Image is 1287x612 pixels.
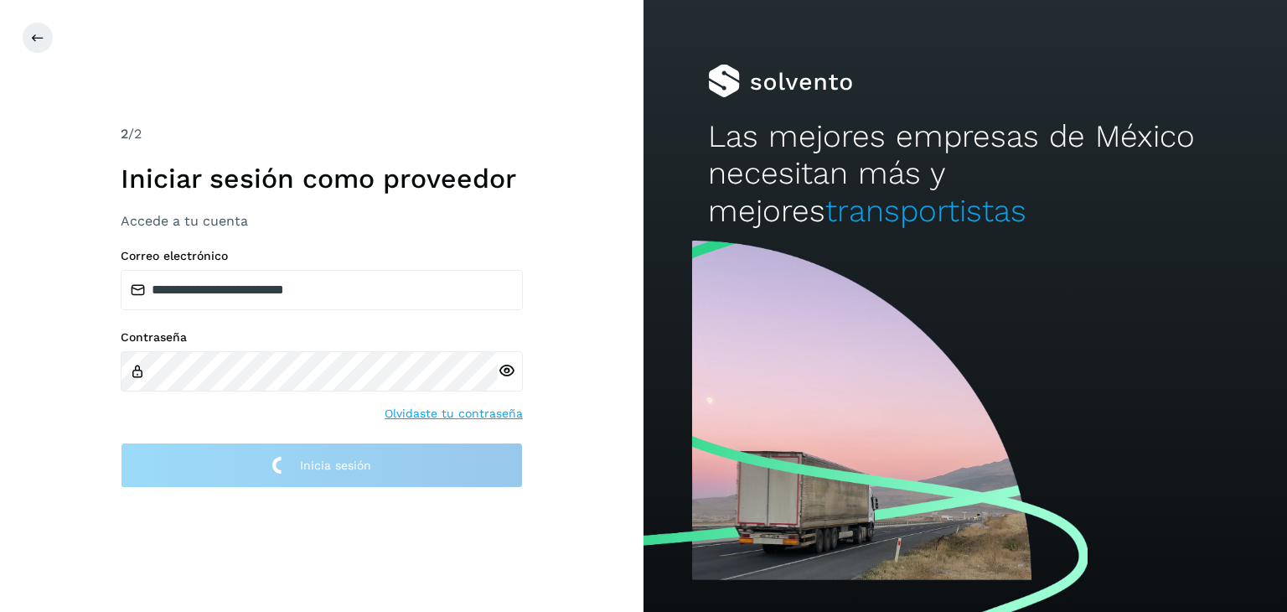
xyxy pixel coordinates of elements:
span: 2 [121,126,128,142]
h1: Iniciar sesión como proveedor [121,163,523,194]
span: Inicia sesión [300,459,371,471]
span: transportistas [825,193,1026,229]
div: /2 [121,124,523,144]
h2: Las mejores empresas de México necesitan más y mejores [708,118,1222,230]
label: Correo electrónico [121,249,523,263]
label: Contraseña [121,330,523,345]
a: Olvidaste tu contraseña [385,405,523,423]
button: Inicia sesión [121,443,523,489]
h3: Accede a tu cuenta [121,213,523,229]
